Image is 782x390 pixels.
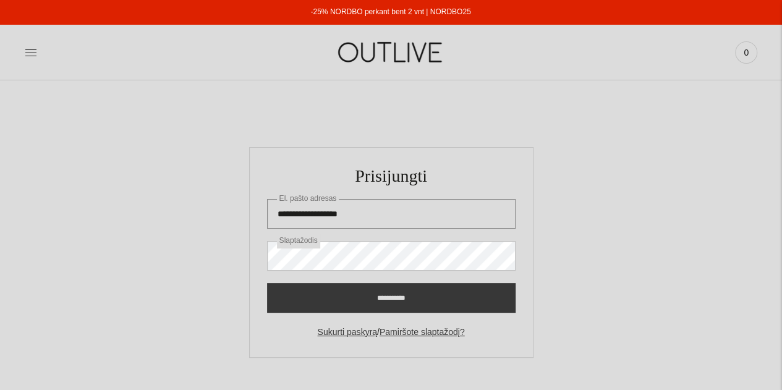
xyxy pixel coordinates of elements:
[310,7,470,16] a: -25% NORDBO perkant bent 2 vnt | NORDBO25
[737,44,755,61] span: 0
[277,192,339,206] label: El. pašto adresas
[317,327,376,337] a: Sukurti paskyrą
[380,327,465,337] a: Pamiršote slaptažodį?
[267,165,516,187] h1: Prisijungti
[314,31,469,74] img: OUTLIVE
[277,234,320,248] label: Slaptažodis
[267,325,516,340] div: /
[735,39,757,66] a: 0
